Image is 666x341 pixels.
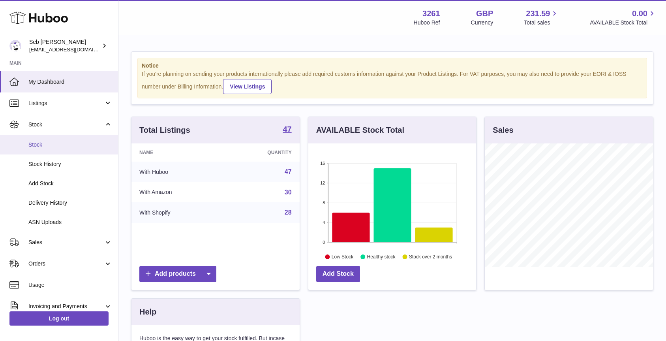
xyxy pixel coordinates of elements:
[320,161,325,166] text: 16
[28,219,112,226] span: ASN Uploads
[283,125,291,133] strong: 47
[28,160,112,168] span: Stock History
[323,240,325,245] text: 0
[632,8,647,19] span: 0.00
[28,239,104,246] span: Sales
[29,38,100,53] div: Seb [PERSON_NAME]
[139,125,190,136] h3: Total Listings
[28,141,112,149] span: Stock
[409,254,452,260] text: Stock over 2 months
[471,19,493,26] div: Currency
[422,8,440,19] strong: 3261
[332,254,354,260] text: Low Stock
[29,46,116,53] span: [EMAIL_ADDRESS][DOMAIN_NAME]
[131,162,223,182] td: With Huboo
[131,182,223,203] td: With Amazon
[28,199,112,207] span: Delivery History
[28,303,104,310] span: Invoicing and Payments
[28,121,104,128] span: Stock
[316,266,360,282] a: Add Stock
[285,168,292,175] a: 47
[283,125,291,135] a: 47
[223,79,272,94] a: View Listings
[9,311,109,326] a: Log out
[139,266,216,282] a: Add products
[223,143,300,162] th: Quantity
[323,200,325,205] text: 8
[526,8,550,19] span: 231.59
[142,62,643,70] strong: Notice
[524,8,559,26] a: 231.59 Total sales
[524,19,559,26] span: Total sales
[367,254,396,260] text: Healthy stock
[590,8,657,26] a: 0.00 AVAILABLE Stock Total
[476,8,493,19] strong: GBP
[9,40,21,52] img: ecom@bravefoods.co.uk
[28,281,112,289] span: Usage
[28,260,104,268] span: Orders
[131,202,223,223] td: With Shopify
[320,181,325,185] text: 12
[28,78,112,86] span: My Dashboard
[285,189,292,196] a: 30
[323,220,325,225] text: 4
[590,19,657,26] span: AVAILABLE Stock Total
[142,70,643,94] div: If you're planning on sending your products internationally please add required customs informati...
[316,125,404,136] h3: AVAILABLE Stock Total
[139,307,156,317] h3: Help
[28,100,104,107] span: Listings
[131,143,223,162] th: Name
[285,209,292,216] a: 28
[493,125,513,136] h3: Sales
[414,19,440,26] div: Huboo Ref
[28,180,112,187] span: Add Stock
